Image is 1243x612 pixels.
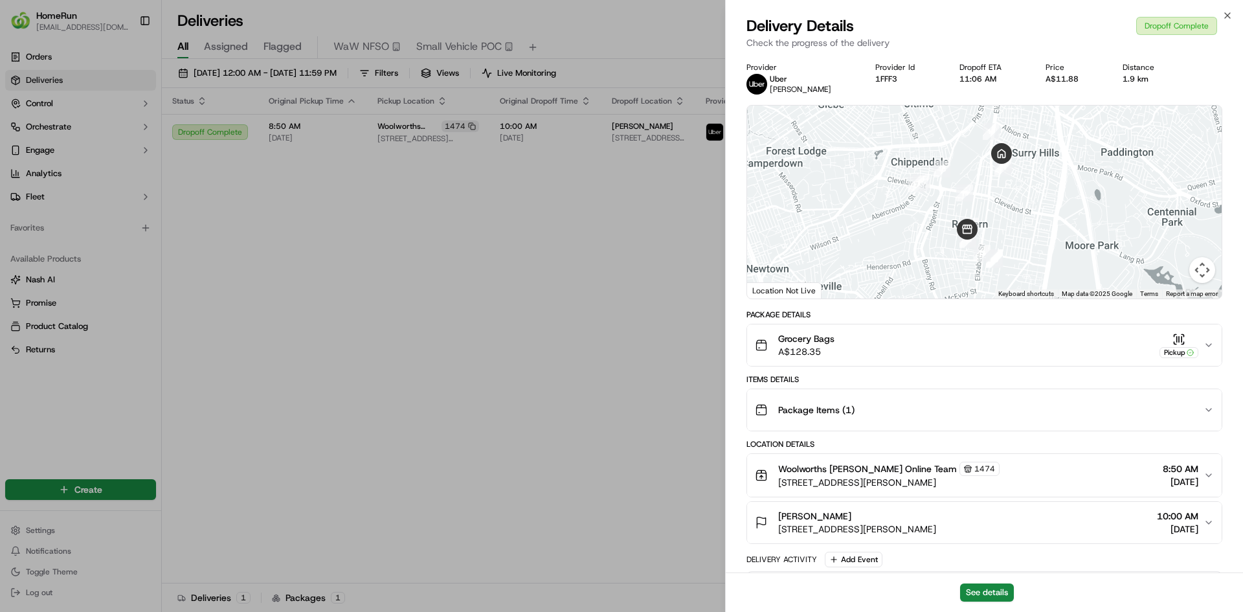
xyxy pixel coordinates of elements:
[746,16,854,36] span: Delivery Details
[746,36,1222,49] p: Check the progress of the delivery
[1159,347,1198,358] div: Pickup
[986,249,1003,266] div: 6
[746,74,767,95] img: uber-new-logo.jpeg
[778,403,855,416] span: Package Items ( 1 )
[960,584,1014,602] button: See details
[1157,510,1198,523] span: 10:00 AM
[986,251,1003,268] div: 10
[1159,333,1198,358] button: Pickup
[1046,74,1102,84] div: A$11.88
[778,332,834,345] span: Grocery Bags
[747,324,1222,366] button: Grocery BagsA$128.35Pickup
[956,185,973,201] div: 15
[778,462,957,475] span: Woolworths [PERSON_NAME] Online Team
[934,161,950,177] div: 18
[747,389,1222,431] button: Package Items (1)
[1046,62,1102,73] div: Price
[778,510,851,523] span: [PERSON_NAME]
[1140,290,1158,297] a: Terms (opens in new tab)
[747,454,1222,497] button: Woolworths [PERSON_NAME] Online Team1474[STREET_ADDRESS][PERSON_NAME]8:50 AM[DATE]
[1163,475,1198,488] span: [DATE]
[825,552,882,567] button: Add Event
[913,174,930,191] div: 16
[1123,62,1178,73] div: Distance
[1163,462,1198,475] span: 8:50 AM
[746,374,1222,385] div: Items Details
[974,245,991,262] div: 11
[1166,290,1218,297] a: Report a map error
[986,251,1003,267] div: 9
[875,62,938,73] div: Provider Id
[1189,257,1215,283] button: Map camera controls
[778,523,936,536] span: [STREET_ADDRESS][PERSON_NAME]
[750,282,793,299] a: Open this area in Google Maps (opens a new window)
[994,159,1011,176] div: 21
[983,123,1000,140] div: 19
[908,176,924,192] div: 17
[995,155,1012,172] div: 20
[1123,74,1178,84] div: 1.9 km
[998,289,1054,299] button: Keyboard shortcuts
[1157,523,1198,536] span: [DATE]
[1062,290,1132,297] span: Map data ©2025 Google
[778,345,834,358] span: A$128.35
[974,464,995,474] span: 1474
[770,74,831,84] p: Uber
[746,554,817,565] div: Delivery Activity
[747,282,822,299] div: Location Not Live
[959,74,1025,84] div: 11:06 AM
[750,282,793,299] img: Google
[778,476,1000,489] span: [STREET_ADDRESS][PERSON_NAME]
[959,62,1025,73] div: Dropoff ETA
[747,502,1222,543] button: [PERSON_NAME][STREET_ADDRESS][PERSON_NAME]10:00 AM[DATE]
[770,84,831,95] span: [PERSON_NAME]
[961,218,978,234] div: 14
[875,74,897,84] button: 1FFF3
[746,439,1222,449] div: Location Details
[746,310,1222,320] div: Package Details
[986,250,1003,267] div: 8
[746,62,855,73] div: Provider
